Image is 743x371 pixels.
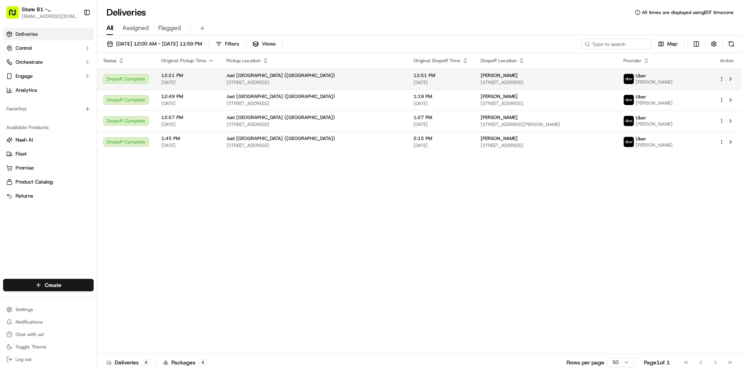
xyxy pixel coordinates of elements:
[142,359,150,366] div: 4
[413,93,468,100] span: 1:19 PM
[413,72,468,79] span: 12:51 PM
[26,82,98,88] div: We're available if you need us!
[227,93,335,100] span: Just [GEOGRAPHIC_DATA] ([GEOGRAPHIC_DATA])
[3,190,94,202] button: Returns
[158,23,181,33] span: Flagged
[481,72,518,79] span: [PERSON_NAME]
[16,164,34,171] span: Promise
[16,344,47,350] span: Toggle Theme
[413,135,468,142] span: 2:15 PM
[636,136,646,142] span: Uber
[481,93,518,100] span: [PERSON_NAME]
[3,121,94,134] div: Available Products
[3,176,94,188] button: Product Catalog
[8,31,141,44] p: Welcome 👋
[5,110,63,124] a: 📗Knowledge Base
[106,6,146,19] h1: Deliveries
[16,319,43,325] span: Notifications
[6,178,91,185] a: Product Catalog
[3,279,94,291] button: Create
[636,73,646,79] span: Uber
[16,356,31,362] span: Log out
[16,178,53,185] span: Product Catalog
[3,341,94,352] button: Toggle Theme
[55,131,94,138] a: Powered byPylon
[8,114,14,120] div: 📗
[16,192,33,199] span: Returns
[16,136,33,143] span: Nash AI
[3,317,94,327] button: Notifications
[413,79,468,86] span: [DATE]
[16,59,43,66] span: Orchestrate
[227,121,401,128] span: [STREET_ADDRESS]
[481,79,611,86] span: [STREET_ADDRESS]
[3,103,94,115] div: Favorites
[3,70,94,82] button: Engage
[3,162,94,174] button: Promise
[16,31,38,38] span: Deliveries
[3,354,94,365] button: Log out
[624,95,634,105] img: uber-new-logo.jpeg
[726,38,737,49] button: Refresh
[481,121,611,128] span: [STREET_ADDRESS][PERSON_NAME]
[45,281,61,289] span: Create
[3,329,94,340] button: Chat with us!
[3,134,94,146] button: Nash AI
[227,114,335,121] span: Just [GEOGRAPHIC_DATA] ([GEOGRAPHIC_DATA])
[22,5,79,13] span: Store 81 - [GEOGRAPHIC_DATA] ([GEOGRAPHIC_DATA]) (Just Salad)
[227,79,401,86] span: [STREET_ADDRESS]
[227,100,401,107] span: [STREET_ADDRESS]
[16,331,44,338] span: Chat with us!
[481,142,611,149] span: [STREET_ADDRESS]
[262,40,276,47] span: Views
[6,136,91,143] a: Nash AI
[3,42,94,54] button: Control
[3,56,94,68] button: Orchestrate
[3,148,94,160] button: Fleet
[581,38,651,49] input: Type to search
[636,100,673,106] span: [PERSON_NAME]
[16,113,59,121] span: Knowledge Base
[413,58,460,64] span: Original Dropoff Time
[6,164,91,171] a: Promise
[103,58,117,64] span: Status
[567,359,604,366] p: Rows per page
[8,74,22,88] img: 1736555255976-a54dd68f-1ca7-489b-9aae-adbdc363a1c4
[122,23,149,33] span: Assigned
[161,121,214,128] span: [DATE]
[106,23,113,33] span: All
[624,116,634,126] img: uber-new-logo.jpeg
[63,110,128,124] a: 💻API Documentation
[654,38,681,49] button: Map
[73,113,125,121] span: API Documentation
[3,28,94,40] a: Deliveries
[644,359,670,366] div: Page 1 of 1
[161,93,214,100] span: 12:49 PM
[481,58,517,64] span: Dropoff Location
[3,3,80,22] button: Store 81 - [GEOGRAPHIC_DATA] ([GEOGRAPHIC_DATA]) (Just Salad)[EMAIL_ADDRESS][DOMAIN_NAME]
[3,84,94,96] a: Analytics
[16,73,33,80] span: Engage
[623,58,642,64] span: Provider
[636,115,646,121] span: Uber
[161,100,214,107] span: [DATE]
[66,114,72,120] div: 💻
[161,72,214,79] span: 12:21 PM
[212,38,242,49] button: Filters
[22,13,79,19] button: [EMAIL_ADDRESS][DOMAIN_NAME]
[227,58,261,64] span: Pickup Location
[413,121,468,128] span: [DATE]
[16,150,27,157] span: Fleet
[106,359,150,366] div: Deliveries
[624,137,634,147] img: uber-new-logo.jpeg
[642,9,734,16] span: All times are displayed using EDT timezone
[199,359,207,366] div: 4
[26,74,127,82] div: Start new chat
[249,38,279,49] button: Views
[413,142,468,149] span: [DATE]
[413,100,468,107] span: [DATE]
[16,87,37,94] span: Analytics
[161,114,214,121] span: 12:57 PM
[667,40,677,47] span: Map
